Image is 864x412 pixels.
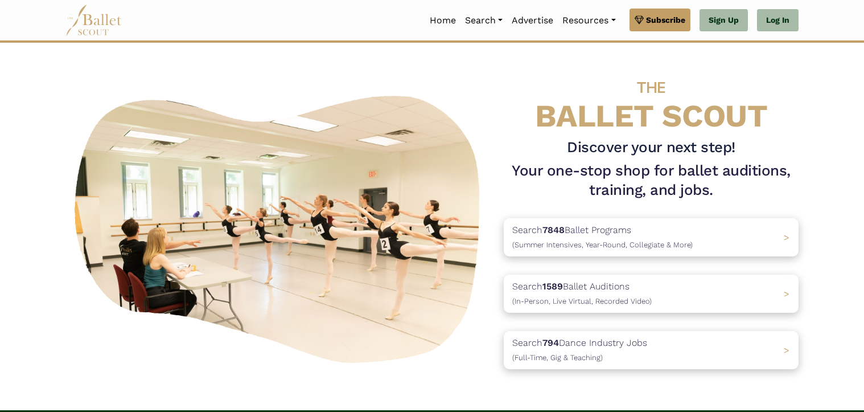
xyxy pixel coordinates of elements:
[460,9,507,32] a: Search
[65,83,495,370] img: A group of ballerinas talking to each other in a ballet studio
[757,9,799,32] a: Log In
[646,14,685,26] span: Subscribe
[512,240,693,249] span: (Summer Intensives, Year-Round, Collegiate & More)
[507,9,558,32] a: Advertise
[700,9,748,32] a: Sign Up
[558,9,620,32] a: Resources
[512,297,652,305] span: (In-Person, Live Virtual, Recorded Video)
[542,281,563,292] b: 1589
[512,279,652,308] p: Search Ballet Auditions
[504,161,799,200] h1: Your one-stop shop for ballet auditions, training, and jobs.
[512,223,693,252] p: Search Ballet Programs
[504,138,799,157] h3: Discover your next step!
[542,337,559,348] b: 794
[504,66,799,133] h4: BALLET SCOUT
[512,353,603,362] span: (Full-Time, Gig & Teaching)
[512,336,647,365] p: Search Dance Industry Jobs
[784,232,789,243] span: >
[635,14,644,26] img: gem.svg
[637,78,665,97] span: THE
[504,331,799,369] a: Search794Dance Industry Jobs(Full-Time, Gig & Teaching) >
[425,9,460,32] a: Home
[630,9,690,31] a: Subscribe
[784,288,789,299] span: >
[542,225,565,235] b: 7848
[784,345,789,356] span: >
[504,218,799,256] a: Search7848Ballet Programs(Summer Intensives, Year-Round, Collegiate & More)>
[504,275,799,313] a: Search1589Ballet Auditions(In-Person, Live Virtual, Recorded Video) >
